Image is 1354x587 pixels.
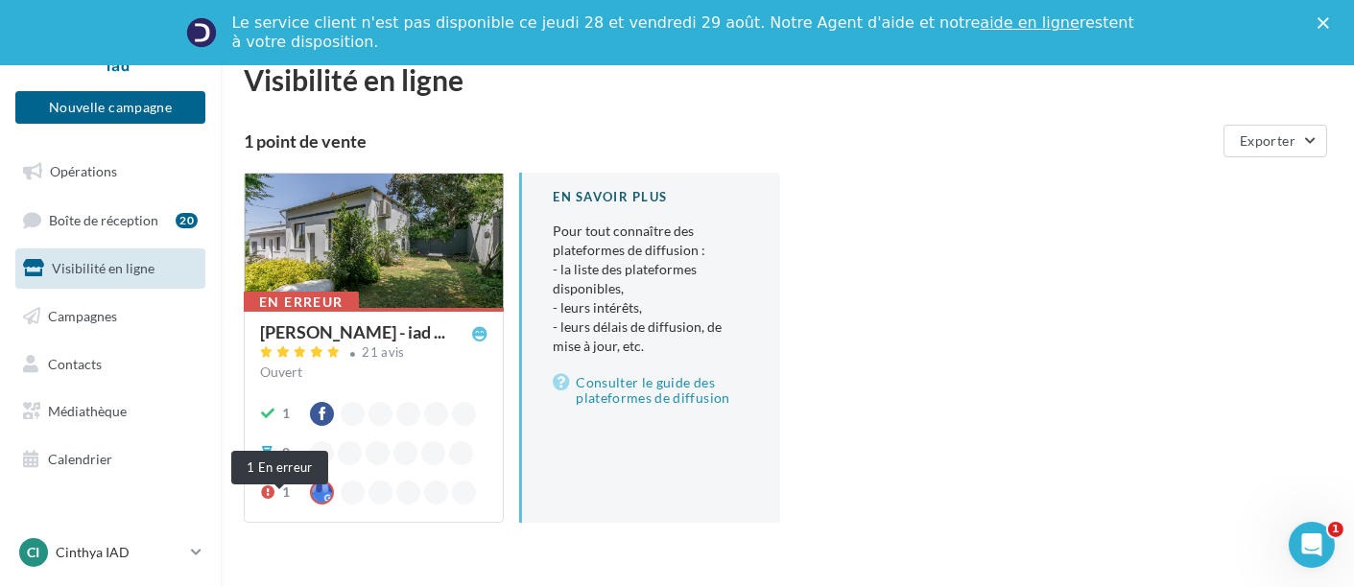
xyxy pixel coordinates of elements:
[363,346,405,359] div: 21 avis
[12,152,209,192] a: Opérations
[1318,17,1337,29] div: Fermer
[232,13,1138,52] div: Le service client n'est pas disponible ce jeudi 28 et vendredi 29 août. Notre Agent d'aide et not...
[28,543,40,562] span: CI
[1240,132,1295,149] span: Exporter
[48,355,102,371] span: Contacts
[1328,522,1343,537] span: 1
[48,403,127,419] span: Médiathèque
[244,292,359,313] div: En erreur
[15,534,205,571] a: CI Cinthya IAD
[15,91,205,124] button: Nouvelle campagne
[282,443,290,462] div: 0
[553,260,748,298] li: - la liste des plateformes disponibles,
[12,344,209,385] a: Contacts
[186,17,217,48] img: Profile image for Service-Client
[12,439,209,480] a: Calendrier
[231,451,328,484] div: 1 En erreur
[282,404,290,423] div: 1
[260,323,445,340] span: [PERSON_NAME] - iad ...
[56,543,183,562] p: Cinthya IAD
[553,298,748,317] li: - leurs intérêts,
[553,371,748,410] a: Consulter le guide des plateformes de diffusion
[553,222,748,356] p: Pour tout connaître des plateformes de diffusion :
[12,296,209,337] a: Campagnes
[50,163,117,179] span: Opérations
[553,317,748,356] li: - leurs délais de diffusion, de mise à jour, etc.
[244,132,1216,150] div: 1 point de vente
[52,260,154,276] span: Visibilité en ligne
[282,482,290,502] div: 1
[48,308,117,324] span: Campagnes
[553,188,748,206] div: En savoir plus
[49,211,158,227] span: Boîte de réception
[176,213,198,228] div: 20
[260,343,487,366] a: 21 avis
[980,13,1079,32] a: aide en ligne
[1223,125,1327,157] button: Exporter
[260,364,302,380] span: Ouvert
[1289,522,1335,568] iframe: Intercom live chat
[244,65,1331,94] div: Visibilité en ligne
[12,248,209,289] a: Visibilité en ligne
[48,451,112,467] span: Calendrier
[12,391,209,432] a: Médiathèque
[12,200,209,241] a: Boîte de réception20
